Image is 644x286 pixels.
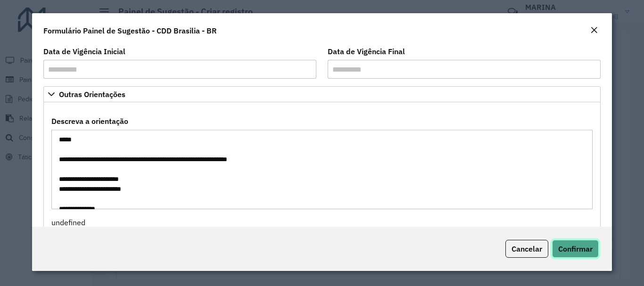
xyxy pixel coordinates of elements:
span: undefined [51,218,85,227]
label: Descreva a orientação [51,115,128,127]
span: Confirmar [558,244,593,253]
button: Confirmar [552,240,599,258]
button: Close [587,25,601,37]
a: Outras Orientações [43,86,600,102]
label: Data de Vigência Inicial [43,46,125,57]
div: Outras Orientações [43,102,600,233]
span: Cancelar [512,244,542,253]
span: Outras Orientações [59,90,125,98]
label: Data de Vigência Final [328,46,405,57]
button: Cancelar [505,240,548,258]
em: Fechar [590,26,598,34]
h4: Formulário Painel de Sugestão - CDD Brasilia - BR [43,25,217,36]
